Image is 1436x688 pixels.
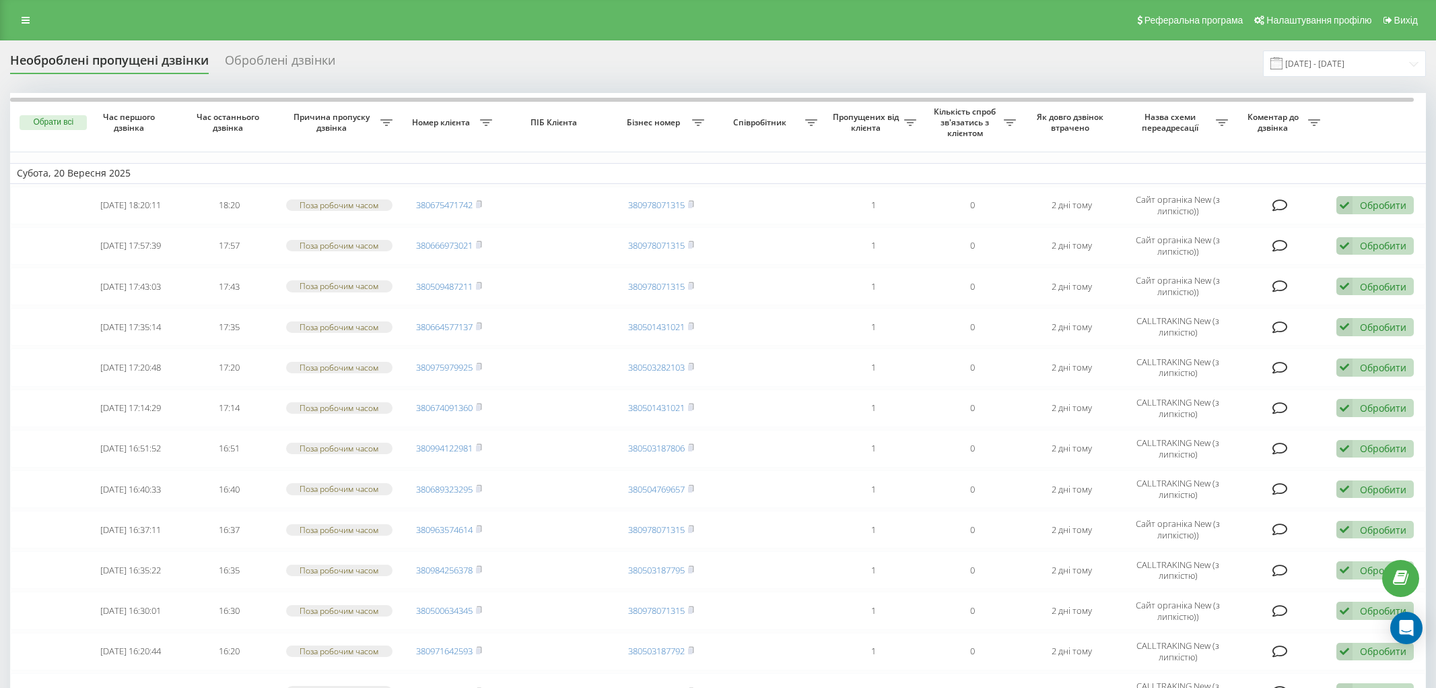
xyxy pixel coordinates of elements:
[1122,227,1235,265] td: Сайт органіка New (з липкістю))
[416,402,473,414] a: 380674091360
[1360,483,1406,496] div: Обробити
[628,524,685,536] a: 380978071315
[824,389,923,427] td: 1
[416,442,473,454] a: 380994122981
[628,645,685,657] a: 380503187792
[286,402,392,414] div: Поза робочим часом
[628,604,685,617] a: 380978071315
[824,511,923,549] td: 1
[1023,348,1122,386] td: 2 дні тому
[81,511,180,549] td: [DATE] 16:37:11
[416,280,473,292] a: 380509487211
[81,592,180,629] td: [DATE] 16:30:01
[1122,308,1235,346] td: CALLTRAKING New (з липкістю)
[824,470,923,508] td: 1
[286,646,392,657] div: Поза робочим часом
[1122,187,1235,224] td: Сайт органіка New (з липкістю))
[81,389,180,427] td: [DATE] 17:14:29
[81,268,180,305] td: [DATE] 17:43:03
[286,112,381,133] span: Причина пропуску дзвінка
[286,321,392,333] div: Поза робочим часом
[20,115,87,130] button: Обрати всі
[416,361,473,373] a: 380975979925
[180,348,279,386] td: 17:20
[628,321,685,333] a: 380501431021
[180,470,279,508] td: 16:40
[1360,239,1406,252] div: Обробити
[1122,551,1235,589] td: CALLTRAKING New (з липкістю)
[831,112,904,133] span: Пропущених від клієнта
[628,483,685,495] a: 380504769657
[81,430,180,468] td: [DATE] 16:51:52
[510,117,600,128] span: ПІБ Клієнта
[1360,402,1406,414] div: Обробити
[180,268,279,305] td: 17:43
[824,633,923,670] td: 1
[1023,430,1122,468] td: 2 дні тому
[180,227,279,265] td: 17:57
[1360,645,1406,658] div: Обробити
[286,443,392,454] div: Поза робочим часом
[628,361,685,373] a: 380503282103
[1122,389,1235,427] td: CALLTRAKING New (з липкістю)
[1122,470,1235,508] td: CALLTRAKING New (з липкістю)
[1122,430,1235,468] td: CALLTRAKING New (з липкістю)
[1122,268,1235,305] td: Сайт органіка New (з липкістю))
[1023,268,1122,305] td: 2 дні тому
[628,402,685,414] a: 380501431021
[81,633,180,670] td: [DATE] 16:20:44
[1023,187,1122,224] td: 2 дні тому
[180,308,279,346] td: 17:35
[628,239,685,251] a: 380978071315
[930,106,1003,138] span: Кількість спроб зв'язатись з клієнтом
[180,511,279,549] td: 16:37
[286,524,392,536] div: Поза робочим часом
[1122,511,1235,549] td: Сайт органіка New (з липкістю))
[824,551,923,589] td: 1
[824,592,923,629] td: 1
[1023,551,1122,589] td: 2 дні тому
[1360,361,1406,374] div: Обробити
[1360,321,1406,334] div: Обробити
[286,565,392,576] div: Поза робочим часом
[286,240,392,251] div: Поза робочим часом
[1122,633,1235,670] td: CALLTRAKING New (з липкістю)
[1360,604,1406,617] div: Обробити
[81,308,180,346] td: [DATE] 17:35:14
[1023,389,1122,427] td: 2 дні тому
[923,187,1022,224] td: 0
[416,483,473,495] a: 380689323295
[628,564,685,576] a: 380503187795
[1241,112,1308,133] span: Коментар до дзвінка
[824,430,923,468] td: 1
[1122,348,1235,386] td: CALLTRAKING New (з липкістю)
[180,187,279,224] td: 18:20
[225,53,335,74] div: Оброблені дзвінки
[1144,15,1243,26] span: Реферальна програма
[1390,612,1423,644] div: Open Intercom Messenger
[923,227,1022,265] td: 0
[1360,442,1406,455] div: Обробити
[1023,592,1122,629] td: 2 дні тому
[416,199,473,211] a: 380675471742
[1023,511,1122,549] td: 2 дні тому
[1122,592,1235,629] td: Сайт органіка New (з липкістю))
[416,239,473,251] a: 380666973021
[923,348,1022,386] td: 0
[10,53,209,74] div: Необроблені пропущені дзвінки
[1023,227,1122,265] td: 2 дні тому
[81,551,180,589] td: [DATE] 16:35:22
[718,117,805,128] span: Співробітник
[1266,15,1371,26] span: Налаштування профілю
[81,227,180,265] td: [DATE] 17:57:39
[92,112,169,133] span: Час першого дзвінка
[416,524,473,536] a: 380963574614
[191,112,268,133] span: Час останнього дзвінка
[286,483,392,495] div: Поза робочим часом
[180,430,279,468] td: 16:51
[1360,199,1406,212] div: Обробити
[286,605,392,617] div: Поза робочим часом
[824,187,923,224] td: 1
[1360,524,1406,536] div: Обробити
[1023,308,1122,346] td: 2 дні тому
